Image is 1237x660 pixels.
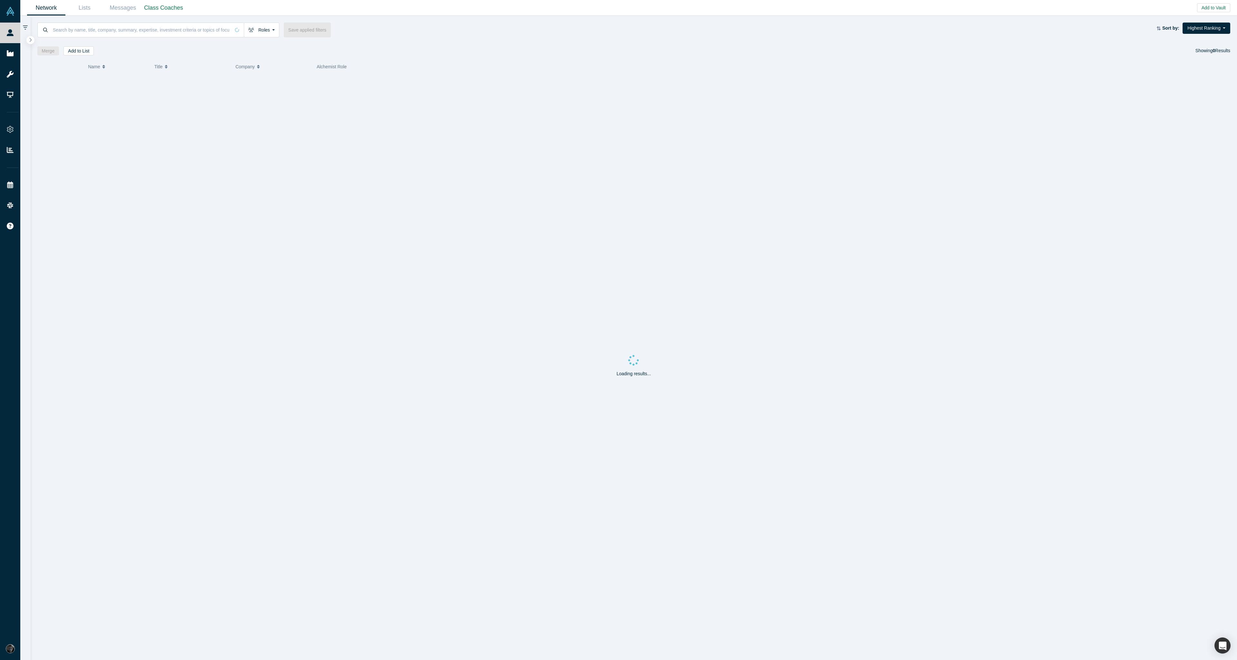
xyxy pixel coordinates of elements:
a: Lists [65,0,104,15]
button: Highest Ranking [1183,23,1230,34]
strong: 0 [1213,48,1215,53]
span: Title [154,60,163,73]
button: Title [154,60,229,73]
button: Merge [37,46,59,55]
span: Alchemist Role [317,64,347,69]
button: Name [88,60,148,73]
input: Search by name, title, company, summary, expertise, investment criteria or topics of focus [52,22,230,37]
div: Showing [1195,46,1230,55]
button: Save applied filters [284,23,331,37]
span: Company [235,60,255,73]
span: Results [1213,48,1230,53]
button: Add to List [63,46,94,55]
strong: Sort by: [1162,25,1179,31]
img: Rami Chousein's Account [6,644,15,653]
a: Class Coaches [142,0,185,15]
span: Name [88,60,100,73]
p: Loading results... [617,370,651,377]
button: Company [235,60,310,73]
button: Roles [244,23,279,37]
a: Messages [104,0,142,15]
img: Alchemist Vault Logo [6,7,15,16]
button: Add to Vault [1197,3,1230,12]
a: Network [27,0,65,15]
